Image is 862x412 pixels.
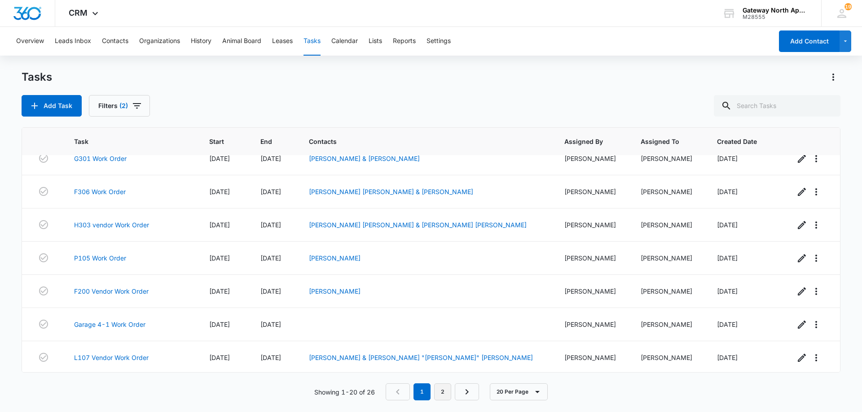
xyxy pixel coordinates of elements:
span: [DATE] [717,354,738,361]
a: L107 Vendor Work Order [74,353,149,362]
div: [PERSON_NAME] [641,220,695,230]
div: [PERSON_NAME] [564,253,619,263]
a: G301 Work Order [74,154,127,163]
div: [PERSON_NAME] [641,154,695,163]
a: [PERSON_NAME] [PERSON_NAME] & [PERSON_NAME] [309,188,473,195]
button: Leads Inbox [55,27,91,56]
button: Contacts [102,27,128,56]
a: [PERSON_NAME] & [PERSON_NAME] "[PERSON_NAME]" [PERSON_NAME] [309,354,533,361]
span: [DATE] [717,155,738,162]
div: [PERSON_NAME] [641,187,695,196]
div: [PERSON_NAME] [641,353,695,362]
a: [PERSON_NAME] [309,287,361,295]
a: P105 Work Order [74,253,126,263]
button: Reports [393,27,416,56]
span: [DATE] [209,221,230,229]
button: Filters(2) [89,95,150,117]
div: [PERSON_NAME] [564,220,619,230]
span: [DATE] [209,155,230,162]
span: CRM [69,8,88,17]
span: [DATE] [209,254,230,262]
span: [DATE] [260,221,281,229]
span: [DATE] [260,188,281,195]
span: [DATE] [717,321,738,328]
span: Created Date [717,137,760,146]
div: [PERSON_NAME] [641,253,695,263]
a: Page 2 [434,383,451,400]
span: Assigned To [641,137,682,146]
h1: Tasks [22,70,52,84]
button: Actions [826,70,840,84]
span: (2) [119,103,128,109]
button: Lists [369,27,382,56]
nav: Pagination [386,383,479,400]
a: H303 vendor Work Order [74,220,149,230]
a: F200 Vendor Work Order [74,286,149,296]
span: End [260,137,274,146]
span: 19 [844,3,852,10]
a: [PERSON_NAME] [309,254,361,262]
div: [PERSON_NAME] [564,286,619,296]
span: [DATE] [260,254,281,262]
div: [PERSON_NAME] [641,320,695,329]
div: account name [743,7,808,14]
button: Add Contact [779,30,840,52]
span: Start [209,137,226,146]
span: [DATE] [717,188,738,195]
button: Leases [272,27,293,56]
div: [PERSON_NAME] [564,154,619,163]
a: Garage 4-1 Work Order [74,320,145,329]
span: [DATE] [209,188,230,195]
div: [PERSON_NAME] [564,353,619,362]
span: [DATE] [260,155,281,162]
span: [DATE] [260,287,281,295]
button: 20 Per Page [490,383,548,400]
a: [PERSON_NAME] [PERSON_NAME] & [PERSON_NAME] [PERSON_NAME] [309,221,527,229]
span: [DATE] [209,321,230,328]
span: [DATE] [260,321,281,328]
span: Assigned By [564,137,606,146]
em: 1 [413,383,431,400]
div: notifications count [844,3,852,10]
span: [DATE] [717,254,738,262]
button: Tasks [303,27,321,56]
a: Next Page [455,383,479,400]
button: Animal Board [222,27,261,56]
span: [DATE] [717,287,738,295]
p: Showing 1-20 of 26 [314,387,375,397]
div: [PERSON_NAME] [564,187,619,196]
span: Contacts [309,137,530,146]
input: Search Tasks [714,95,840,117]
span: Task [74,137,175,146]
button: History [191,27,211,56]
div: [PERSON_NAME] [641,286,695,296]
button: Add Task [22,95,82,117]
span: [DATE] [209,287,230,295]
a: [PERSON_NAME] & [PERSON_NAME] [309,155,420,162]
button: Organizations [139,27,180,56]
button: Overview [16,27,44,56]
span: [DATE] [209,354,230,361]
span: [DATE] [717,221,738,229]
button: Calendar [331,27,358,56]
div: account id [743,14,808,20]
a: F306 Work Order [74,187,126,196]
span: [DATE] [260,354,281,361]
button: Settings [427,27,451,56]
div: [PERSON_NAME] [564,320,619,329]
